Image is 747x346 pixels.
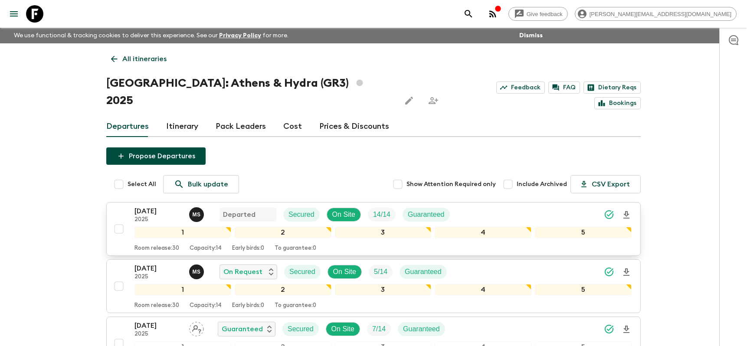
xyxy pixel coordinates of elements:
[373,209,390,220] p: 14 / 14
[134,263,182,274] p: [DATE]
[604,267,614,277] svg: Synced Successfully
[517,29,545,42] button: Dismiss
[288,209,315,220] p: Secured
[106,50,171,68] a: All itineraries
[284,265,321,279] div: Secured
[134,227,231,238] div: 1
[374,267,387,277] p: 5 / 14
[275,245,316,252] p: To guarantee: 0
[134,216,182,223] p: 2025
[408,209,445,220] p: Guaranteed
[425,92,442,109] span: Share this itinerary
[188,179,228,189] p: Bulk update
[328,265,362,279] div: On Site
[535,227,632,238] div: 5
[190,245,222,252] p: Capacity: 14
[223,267,262,277] p: On Request
[128,180,156,189] span: Select All
[403,324,440,334] p: Guaranteed
[106,202,641,256] button: [DATE]2025Magda SotiriadisDepartedSecuredOn SiteTrip FillGuaranteed12345Room release:30Capacity:1...
[192,268,200,275] p: M S
[508,7,568,21] a: Give feedback
[283,208,320,222] div: Secured
[134,245,179,252] p: Room release: 30
[621,267,632,277] svg: Download Onboarding
[189,264,206,279] button: MS
[134,284,231,295] div: 1
[585,11,736,17] span: [PERSON_NAME][EMAIL_ADDRESS][DOMAIN_NAME]
[235,227,331,238] div: 2
[189,267,206,274] span: Magda Sotiriadis
[288,324,314,334] p: Secured
[367,322,391,336] div: Trip Fill
[621,324,632,335] svg: Download Onboarding
[575,7,737,21] div: [PERSON_NAME][EMAIL_ADDRESS][DOMAIN_NAME]
[106,147,206,165] button: Propose Departures
[517,180,567,189] span: Include Archived
[535,284,632,295] div: 5
[189,324,204,331] span: Assign pack leader
[106,75,393,109] h1: [GEOGRAPHIC_DATA]: Athens & Hydra (GR3) 2025
[5,5,23,23] button: menu
[604,324,614,334] svg: Synced Successfully
[335,227,432,238] div: 3
[435,227,531,238] div: 4
[106,116,149,137] a: Departures
[134,206,182,216] p: [DATE]
[570,175,641,193] button: CSV Export
[10,28,292,43] p: We use functional & tracking cookies to deliver this experience. See our for more.
[319,116,389,137] a: Prices & Discounts
[189,210,206,217] span: Magda Sotiriadis
[122,54,167,64] p: All itineraries
[331,324,354,334] p: On Site
[405,267,442,277] p: Guaranteed
[282,322,319,336] div: Secured
[134,302,179,309] p: Room release: 30
[232,245,264,252] p: Early birds: 0
[235,284,331,295] div: 2
[368,208,396,222] div: Trip Fill
[333,267,356,277] p: On Site
[332,209,355,220] p: On Site
[326,322,360,336] div: On Site
[604,209,614,220] svg: Synced Successfully
[548,82,580,94] a: FAQ
[106,259,641,313] button: [DATE]2025Magda SotiriadisOn RequestSecuredOn SiteTrip FillGuaranteed12345Room release:30Capacity...
[435,284,531,295] div: 4
[406,180,496,189] span: Show Attention Required only
[621,210,632,220] svg: Download Onboarding
[190,302,222,309] p: Capacity: 14
[222,324,263,334] p: Guaranteed
[522,11,567,17] span: Give feedback
[594,97,641,109] a: Bookings
[166,116,198,137] a: Itinerary
[134,331,182,338] p: 2025
[496,82,545,94] a: Feedback
[460,5,477,23] button: search adventures
[583,82,641,94] a: Dietary Reqs
[327,208,361,222] div: On Site
[400,92,418,109] button: Edit this itinerary
[163,175,239,193] a: Bulk update
[335,284,432,295] div: 3
[219,33,261,39] a: Privacy Policy
[216,116,266,137] a: Pack Leaders
[289,267,315,277] p: Secured
[283,116,302,137] a: Cost
[223,209,256,220] p: Departed
[134,320,182,331] p: [DATE]
[369,265,393,279] div: Trip Fill
[134,274,182,281] p: 2025
[372,324,386,334] p: 7 / 14
[232,302,264,309] p: Early birds: 0
[275,302,316,309] p: To guarantee: 0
